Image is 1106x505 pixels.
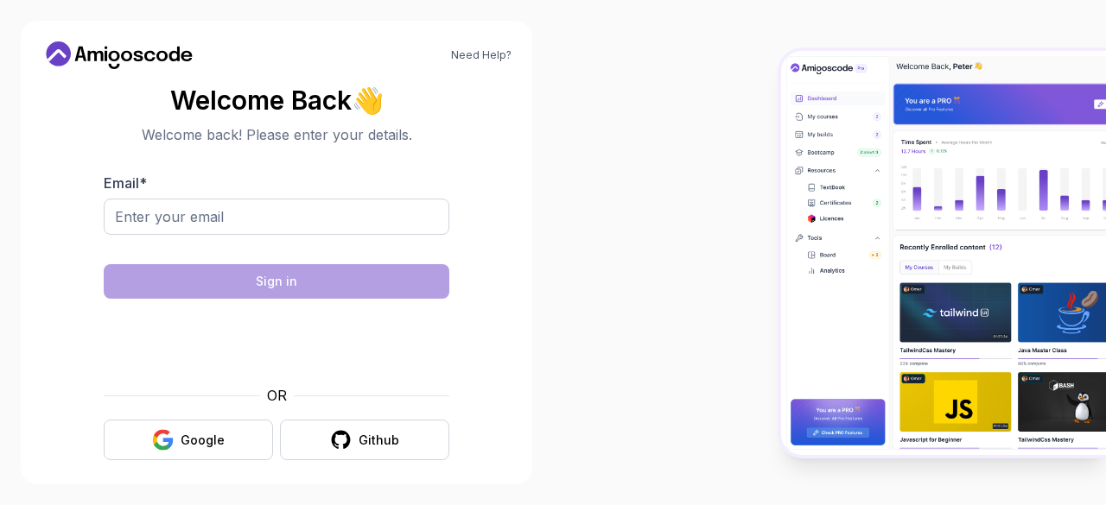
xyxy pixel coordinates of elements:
[104,124,449,145] p: Welcome back! Please enter your details.
[41,41,197,69] a: Home link
[451,48,512,62] a: Need Help?
[104,199,449,235] input: Enter your email
[146,309,407,375] iframe: Widget containing checkbox for hCaptcha security challenge
[104,420,273,460] button: Google
[351,85,385,115] span: 👋
[104,174,147,192] label: Email *
[104,264,449,299] button: Sign in
[256,273,297,290] div: Sign in
[359,432,399,449] div: Github
[267,385,287,406] p: OR
[104,86,449,114] h2: Welcome Back
[181,432,225,449] div: Google
[781,51,1106,455] img: Amigoscode Dashboard
[280,420,449,460] button: Github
